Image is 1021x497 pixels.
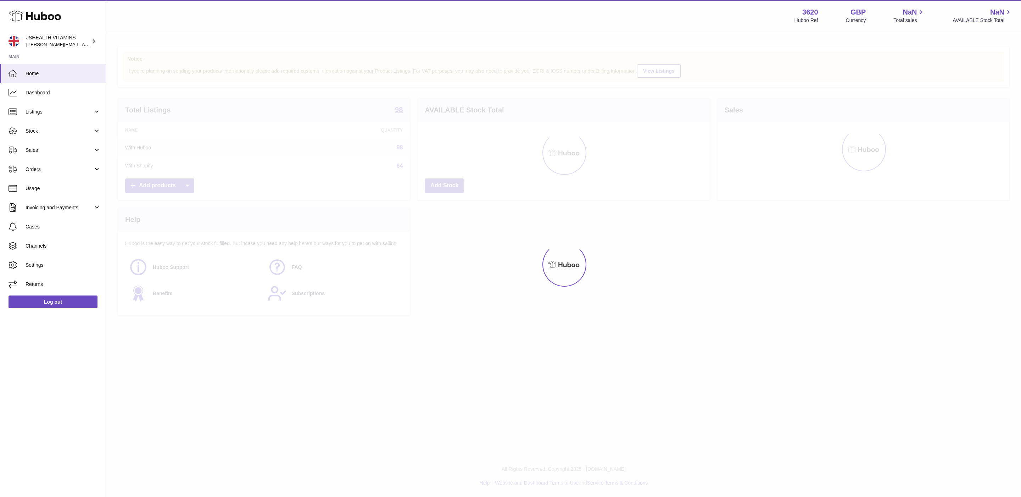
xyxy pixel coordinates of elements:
[26,223,101,230] span: Cases
[802,7,818,17] strong: 3620
[990,7,1004,17] span: NaN
[9,296,97,308] a: Log out
[893,17,925,24] span: Total sales
[846,17,866,24] div: Currency
[26,128,93,134] span: Stock
[26,262,101,269] span: Settings
[893,7,925,24] a: NaN Total sales
[953,7,1012,24] a: NaN AVAILABLE Stock Total
[26,166,93,173] span: Orders
[26,89,101,96] span: Dashboard
[903,7,917,17] span: NaN
[26,204,93,211] span: Invoicing and Payments
[26,34,90,48] div: JSHEALTH VITAMINS
[794,17,818,24] div: Huboo Ref
[9,36,19,46] img: francesca@jshealthvitamins.com
[26,281,101,288] span: Returns
[26,243,101,249] span: Channels
[26,147,93,154] span: Sales
[26,185,101,192] span: Usage
[953,17,1012,24] span: AVAILABLE Stock Total
[26,70,101,77] span: Home
[850,7,866,17] strong: GBP
[26,109,93,115] span: Listings
[26,42,142,47] span: [PERSON_NAME][EMAIL_ADDRESS][DOMAIN_NAME]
